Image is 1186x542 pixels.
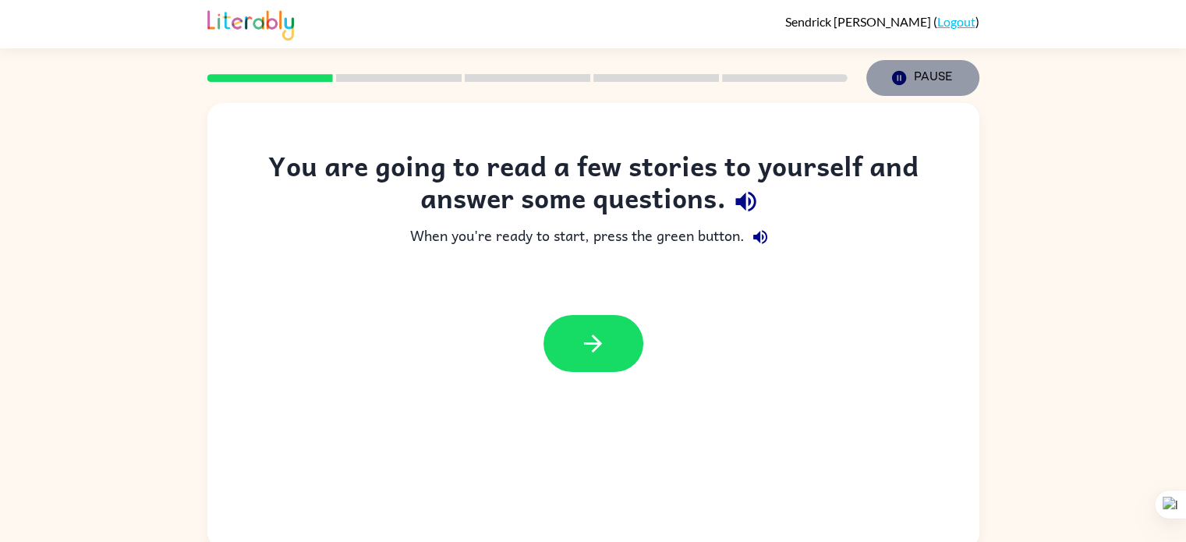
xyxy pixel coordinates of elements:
button: Pause [866,60,979,96]
a: Logout [937,14,975,29]
span: Sendrick [PERSON_NAME] [785,14,933,29]
div: You are going to read a few stories to yourself and answer some questions. [239,150,948,221]
div: ( ) [785,14,979,29]
div: When you're ready to start, press the green button. [239,221,948,253]
img: Literably [207,6,294,41]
